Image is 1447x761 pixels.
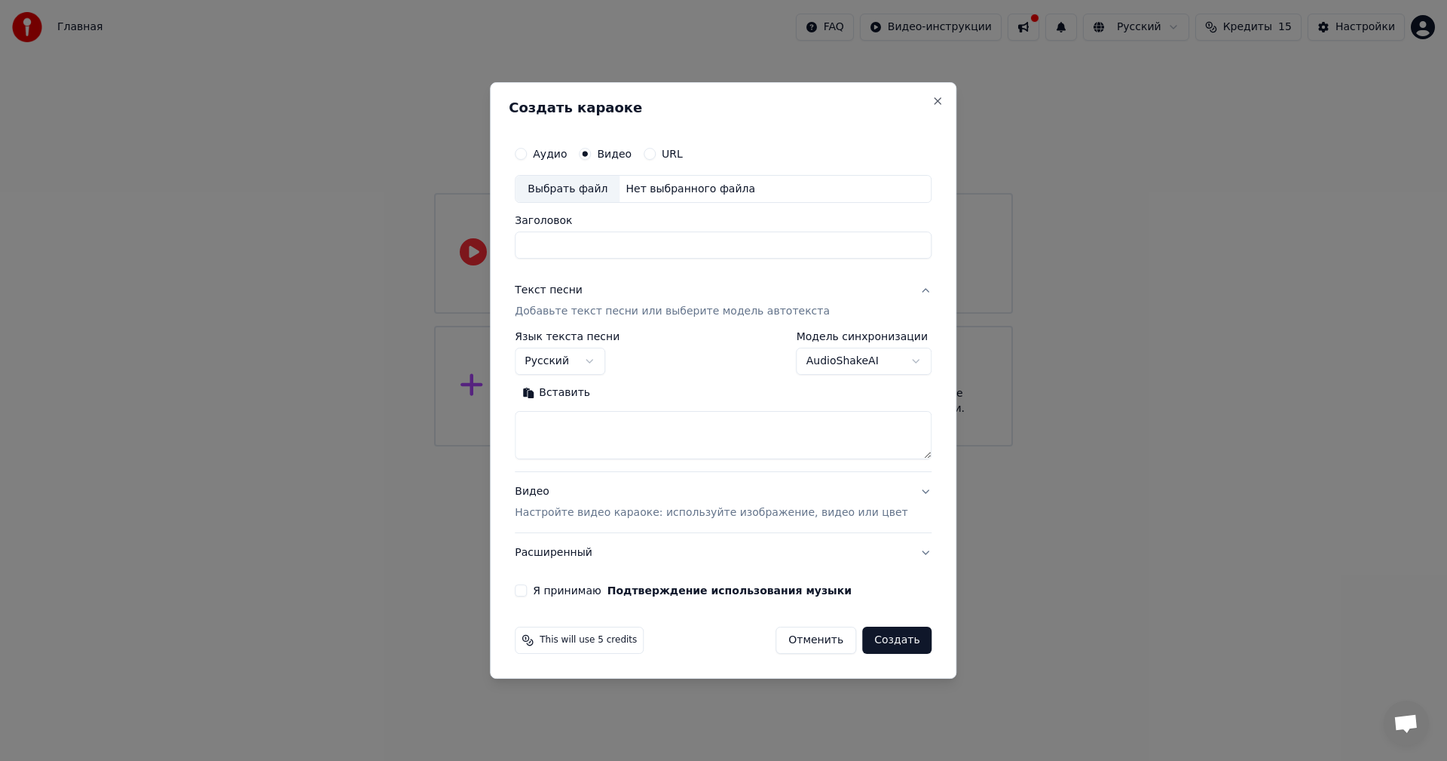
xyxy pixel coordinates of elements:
p: Добавьте текст песни или выберите модель автотекста [515,305,830,320]
button: ВидеоНастройте видео караоке: используйте изображение, видео или цвет [515,473,932,533]
label: Аудио [533,149,567,159]
label: URL [662,149,683,159]
label: Я принимаю [533,585,852,596]
label: Язык текста песни [515,332,619,342]
button: Отменить [776,627,856,654]
span: This will use 5 credits [540,634,637,646]
button: Создать [862,627,932,654]
button: Расширенный [515,533,932,572]
h2: Создать караоке [509,101,938,115]
button: Я принимаю [607,585,852,596]
label: Видео [597,149,632,159]
div: Нет выбранного файла [619,182,761,197]
div: Текст песни [515,284,583,299]
button: Вставить [515,382,598,406]
p: Настройте видео караоке: используйте изображение, видео или цвет [515,505,907,520]
div: Видео [515,485,907,521]
label: Модель синхронизации [797,332,932,342]
div: Текст песниДобавьте текст песни или выберите модель автотекста [515,332,932,472]
button: Текст песниДобавьте текст песни или выберите модель автотекста [515,272,932,332]
div: Выбрать файл [515,176,619,203]
label: Заголовок [515,216,932,226]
